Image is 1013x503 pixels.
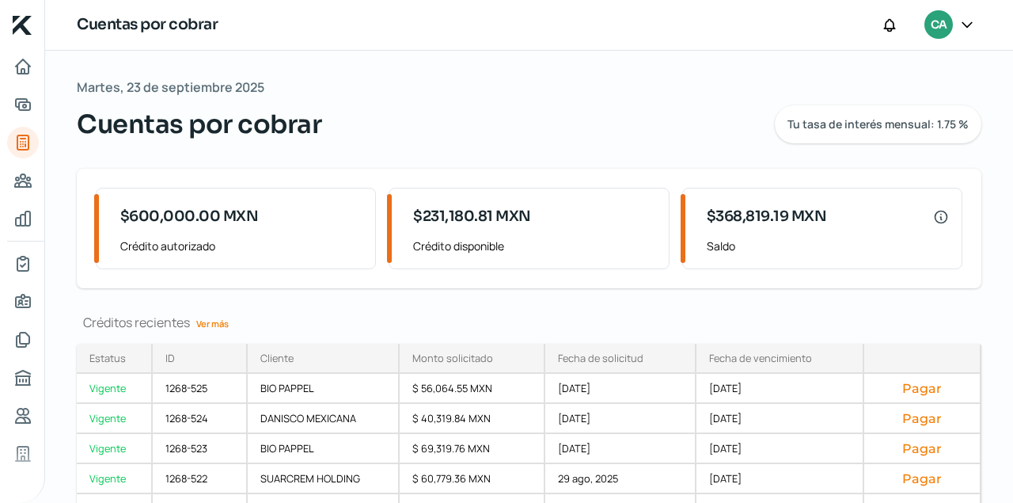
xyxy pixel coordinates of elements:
div: [DATE] [696,464,864,494]
a: Inicio [7,51,39,82]
a: Industria [7,438,39,470]
a: Tus créditos [7,127,39,158]
div: DANISCO MEXICANA [248,404,400,434]
a: Vigente [77,464,153,494]
div: Fecha de vencimiento [709,351,812,365]
a: Información general [7,286,39,318]
button: Pagar [877,380,967,396]
a: Adelantar facturas [7,89,39,120]
span: Saldo [707,236,949,256]
div: $ 56,064.55 MXN [400,374,545,404]
div: Cliente [260,351,294,365]
a: Pago a proveedores [7,165,39,196]
a: Ver más [190,311,235,336]
span: Martes, 23 de septiembre 2025 [77,76,264,99]
a: Documentos [7,324,39,356]
div: 1268-524 [153,404,248,434]
a: Mi contrato [7,248,39,280]
button: Pagar [877,410,967,426]
div: BIO PAPPEL [248,374,400,404]
div: 29 ago, 2025 [545,464,696,494]
a: Buró de crédito [7,362,39,394]
div: Créditos recientes [77,314,981,331]
span: Crédito disponible [413,236,655,256]
div: [DATE] [545,434,696,464]
div: 1268-522 [153,464,248,494]
span: Crédito autorizado [120,236,362,256]
span: CA [931,16,947,35]
div: Monto solicitado [412,351,493,365]
a: Vigente [77,404,153,434]
div: Estatus [89,351,126,365]
div: [DATE] [696,404,864,434]
span: $600,000.00 MXN [120,206,259,227]
span: Tu tasa de interés mensual: 1.75 % [787,119,969,130]
div: [DATE] [545,404,696,434]
div: SUARCREM HOLDING [248,464,400,494]
h1: Cuentas por cobrar [77,13,218,36]
a: Vigente [77,374,153,404]
div: $ 40,319.84 MXN [400,404,545,434]
div: 1268-523 [153,434,248,464]
button: Pagar [877,471,967,486]
div: BIO PAPPEL [248,434,400,464]
div: $ 60,779.36 MXN [400,464,545,494]
span: $231,180.81 MXN [413,206,531,227]
span: Cuentas por cobrar [77,105,321,143]
div: [DATE] [696,374,864,404]
button: Pagar [877,440,967,456]
div: $ 69,319.76 MXN [400,434,545,464]
div: 1268-525 [153,374,248,404]
span: $368,819.19 MXN [707,206,827,227]
div: [DATE] [696,434,864,464]
a: Mis finanzas [7,203,39,234]
div: ID [165,351,175,365]
div: Fecha de solicitud [558,351,643,365]
a: Vigente [77,434,153,464]
a: Referencias [7,400,39,432]
div: [DATE] [545,374,696,404]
